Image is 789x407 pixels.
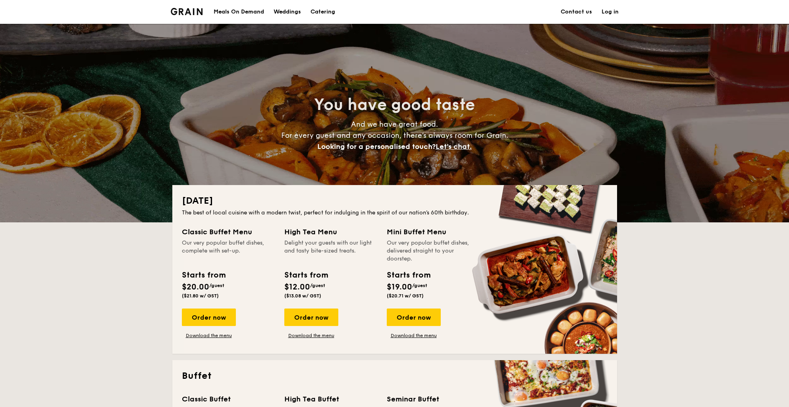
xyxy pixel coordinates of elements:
[182,332,236,339] a: Download the menu
[182,293,219,299] span: ($21.80 w/ GST)
[317,142,436,151] span: Looking for a personalised touch?
[284,309,338,326] div: Order now
[387,293,424,299] span: ($20.71 w/ GST)
[284,226,377,237] div: High Tea Menu
[281,120,508,151] span: And we have great food. For every guest and any occasion, there’s always room for Grain.
[387,226,480,237] div: Mini Buffet Menu
[387,239,480,263] div: Our very popular buffet dishes, delivered straight to your doorstep.
[412,283,427,288] span: /guest
[182,370,608,382] h2: Buffet
[284,393,377,405] div: High Tea Buffet
[209,283,224,288] span: /guest
[182,309,236,326] div: Order now
[182,282,209,292] span: $20.00
[284,282,310,292] span: $12.00
[387,393,480,405] div: Seminar Buffet
[284,269,328,281] div: Starts from
[182,209,608,217] div: The best of local cuisine with a modern twist, perfect for indulging in the spirit of our nation’...
[284,293,321,299] span: ($13.08 w/ GST)
[284,332,338,339] a: Download the menu
[284,239,377,263] div: Delight your guests with our light and tasty bite-sized treats.
[182,239,275,263] div: Our very popular buffet dishes, complete with set-up.
[182,195,608,207] h2: [DATE]
[387,309,441,326] div: Order now
[171,8,203,15] img: Grain
[310,283,325,288] span: /guest
[182,393,275,405] div: Classic Buffet
[387,332,441,339] a: Download the menu
[387,269,430,281] div: Starts from
[171,8,203,15] a: Logotype
[182,269,225,281] div: Starts from
[182,226,275,237] div: Classic Buffet Menu
[314,95,475,114] span: You have good taste
[436,142,472,151] span: Let's chat.
[387,282,412,292] span: $19.00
